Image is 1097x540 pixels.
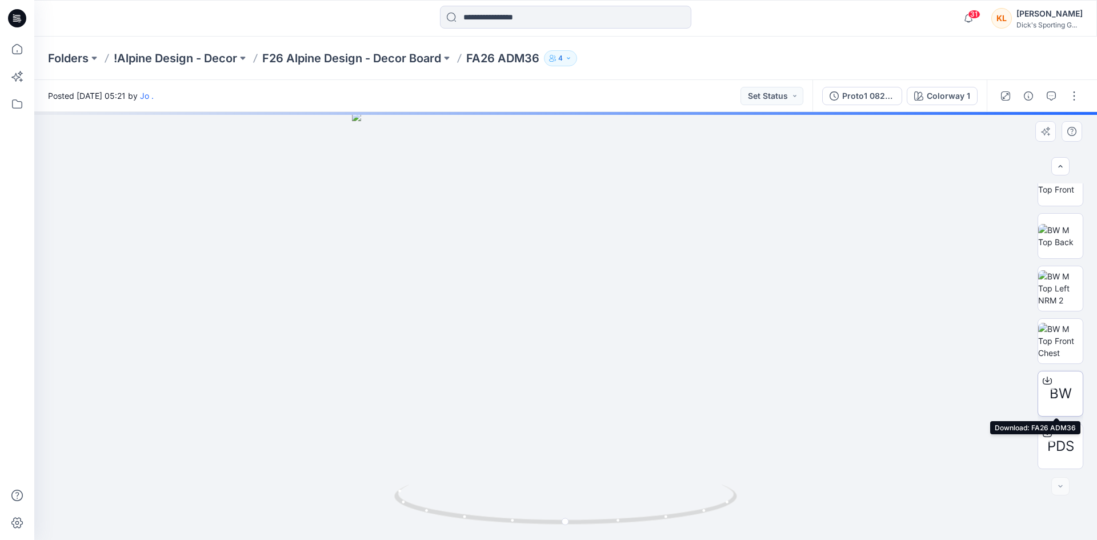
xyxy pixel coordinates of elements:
img: BW M Top Back [1038,224,1083,248]
button: Details [1019,87,1038,105]
a: Folders [48,50,89,66]
img: BW M Top Front Chest [1038,323,1083,359]
a: Jo . [140,91,154,101]
button: 4 [544,50,577,66]
a: !Alpine Design - Decor [114,50,237,66]
button: Proto1 082225 [822,87,902,105]
img: BW M Top Left NRM 2 [1038,270,1083,306]
a: F26 Alpine Design - Decor Board [262,50,441,66]
div: KL [991,8,1012,29]
span: 31 [968,10,980,19]
span: Posted [DATE] 05:21 by [48,90,154,102]
div: Dick's Sporting G... [1016,21,1083,29]
img: BW M Top Front [1038,171,1083,195]
div: [PERSON_NAME] [1016,7,1083,21]
button: Colorway 1 [907,87,978,105]
span: PDS [1047,436,1074,457]
div: Proto1 082225 [842,90,895,102]
p: FA26 ADM36 [466,50,539,66]
div: Colorway 1 [927,90,970,102]
span: BW [1050,383,1072,404]
p: 4 [558,52,563,65]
